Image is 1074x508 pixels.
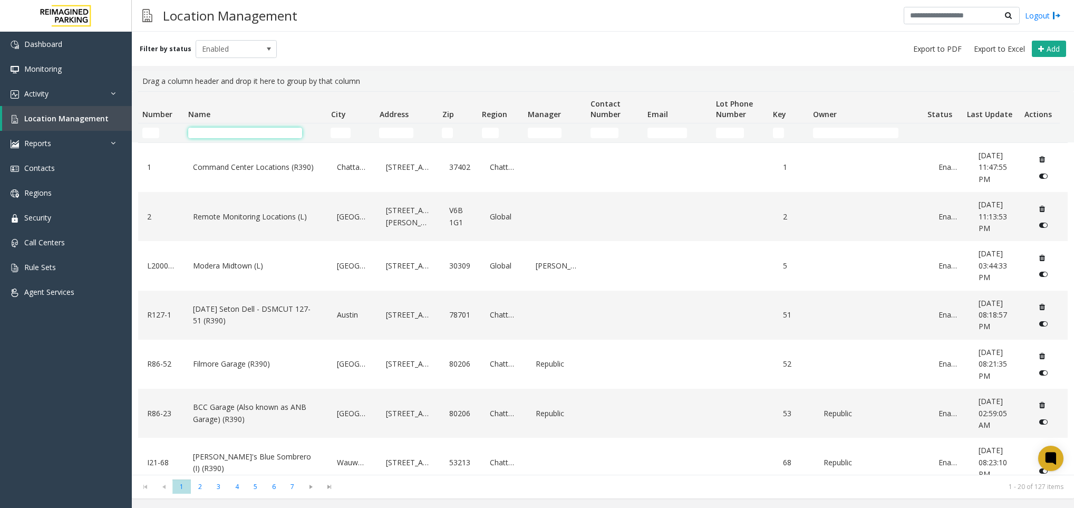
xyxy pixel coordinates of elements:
[936,405,963,422] a: Enabled
[482,128,499,138] input: Region Filter
[1034,168,1053,185] button: Disable
[1020,123,1060,142] td: Actions Filter
[524,123,586,142] td: Manager Filter
[974,44,1025,54] span: Export to Excel
[144,356,178,372] a: R86-52
[144,454,178,471] a: I21-68
[979,298,1007,332] span: [DATE] 08:18:57 PM
[809,123,923,142] td: Owner Filter
[1034,266,1053,283] button: Disable
[923,92,963,123] th: Status
[936,159,963,176] a: Enabled
[138,123,184,142] td: Number Filter
[976,147,1021,188] a: [DATE] 11:47:55 PM
[345,482,1063,491] kendo-pager-info: 1 - 20 of 127 items
[716,99,753,119] span: Lot Phone Number
[326,123,375,142] td: City Filter
[11,65,19,74] img: 'icon'
[1020,92,1060,123] th: Actions
[780,208,808,225] a: 2
[246,480,265,494] span: Page 5
[132,91,1074,475] div: Data table
[447,356,474,372] a: 80206
[913,44,962,54] span: Export to PDF
[334,306,371,323] a: Austin
[24,89,49,99] span: Activity
[821,405,923,422] a: Republic
[24,262,56,272] span: Rule Sets
[11,140,19,148] img: 'icon'
[780,454,808,471] a: 68
[380,109,409,119] span: Address
[979,248,1007,282] span: [DATE] 03:44:33 PM
[1034,364,1053,381] button: Disable
[1047,44,1060,54] span: Add
[11,264,19,272] img: 'icon'
[909,42,966,56] button: Export to PDF
[1034,414,1053,430] button: Disable
[11,214,19,223] img: 'icon'
[24,213,51,223] span: Security
[533,356,584,372] a: Republic
[1034,299,1051,315] button: Delete
[138,71,1068,91] div: Drag a column header and drop it here to group by that column
[191,480,209,494] span: Page 2
[11,189,19,198] img: 'icon'
[936,306,963,323] a: Enabled
[144,159,178,176] a: 1
[478,123,524,142] td: Region Filter
[196,41,260,57] span: Enabled
[383,405,434,422] a: [STREET_ADDRESS]
[142,109,172,119] span: Number
[1034,151,1051,168] button: Delete
[1032,41,1066,57] button: Add
[780,306,808,323] a: 51
[304,483,318,491] span: Go to the next page
[334,454,371,471] a: Wauwatosa
[144,208,178,225] a: 2
[586,123,643,142] td: Contact Number Filter
[188,128,302,138] input: Name Filter
[375,123,438,142] td: Address Filter
[482,109,507,119] span: Region
[190,356,322,372] a: Filmore Garage (R390)
[331,128,351,138] input: City Filter
[979,347,1007,381] span: [DATE] 08:21:35 PM
[24,188,52,198] span: Regions
[447,306,474,323] a: 78701
[780,405,808,422] a: 53
[172,480,191,494] span: Page 1
[647,128,687,138] input: Email Filter
[936,454,963,471] a: Enabled
[1034,348,1051,365] button: Delete
[528,128,562,138] input: Manager Filter
[780,159,808,176] a: 1
[144,405,178,422] a: R86-23
[487,454,520,471] a: Chattanooga
[1034,200,1051,217] button: Delete
[1034,315,1053,332] button: Disable
[190,208,322,225] a: Remote Monitoring Locations (L)
[2,106,132,131] a: Location Management
[447,454,474,471] a: 53213
[190,301,322,330] a: [DATE] Seton Dell - DSMCUT 127-51 (R390)
[144,306,178,323] a: R127-1
[647,109,668,119] span: Email
[11,90,19,99] img: 'icon'
[643,123,712,142] td: Email Filter
[184,123,327,142] td: Name Filter
[24,163,55,173] span: Contacts
[780,356,808,372] a: 52
[190,399,322,428] a: BCC Garage (Also known as ANB Garage) (R390)
[936,257,963,274] a: Enabled
[334,208,371,225] a: [GEOGRAPHIC_DATA]
[923,123,963,142] td: Status Filter
[322,483,336,491] span: Go to the last page
[447,159,474,176] a: 37402
[773,109,786,119] span: Key
[813,128,898,138] input: Owner Filter
[11,115,19,123] img: 'icon'
[533,257,584,274] a: [PERSON_NAME]
[447,405,474,422] a: 80206
[979,396,1007,430] span: [DATE] 02:59:05 AM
